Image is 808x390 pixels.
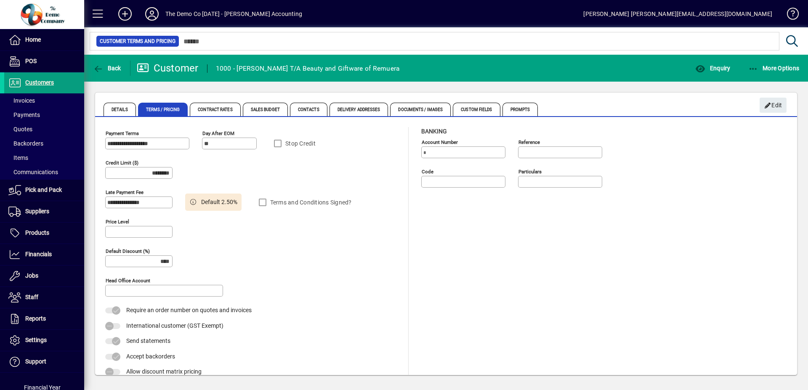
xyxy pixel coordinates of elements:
mat-label: Late Payment Fee [106,189,144,195]
mat-label: Day after EOM [202,130,234,136]
a: Products [4,223,84,244]
div: The Demo Co [DATE] - [PERSON_NAME] Accounting [165,7,302,21]
span: Products [25,229,49,236]
span: Items [8,154,28,161]
a: Jobs [4,265,84,287]
button: Edit [760,98,787,113]
button: Add [112,6,138,21]
a: Items [4,151,84,165]
span: International customer (GST Exempt) [126,322,223,329]
a: Pick and Pack [4,180,84,201]
mat-label: Code [422,169,433,175]
span: Default 2.50% [201,198,237,207]
a: Knowledge Base [781,2,797,29]
span: Contacts [290,103,327,116]
span: Customer Terms and Pricing [100,37,175,45]
button: Enquiry [693,61,732,76]
span: Pick and Pack [25,186,62,193]
span: Payments [8,111,40,118]
span: Documents / Images [390,103,451,116]
span: Sales Budget [243,103,288,116]
span: Support [25,358,46,365]
span: Suppliers [25,208,49,215]
span: Contract Rates [190,103,240,116]
button: Profile [138,6,165,21]
span: More Options [748,65,800,72]
span: Enquiry [695,65,730,72]
mat-label: Price Level [106,219,129,225]
span: Back [93,65,121,72]
mat-label: Reference [518,139,540,145]
a: Backorders [4,136,84,151]
app-page-header-button: Back [84,61,130,76]
span: Prompts [502,103,538,116]
a: Quotes [4,122,84,136]
span: Invoices [8,97,35,104]
span: Details [104,103,136,116]
a: Invoices [4,93,84,108]
mat-label: Payment Terms [106,130,139,136]
mat-label: Account number [422,139,458,145]
a: Payments [4,108,84,122]
a: Financials [4,244,84,265]
span: Staff [25,294,38,300]
span: Allow discount matrix pricing [126,368,202,375]
a: Home [4,29,84,50]
span: Accept backorders [126,353,175,360]
span: Send statements [126,337,170,344]
span: Jobs [25,272,38,279]
div: 1000 - [PERSON_NAME] T/A Beauty and Giftware of Remuera [216,62,400,75]
a: Reports [4,308,84,329]
a: POS [4,51,84,72]
div: Customer [137,61,199,75]
mat-label: Default Discount (%) [106,248,150,254]
span: Communications [8,169,58,175]
mat-label: Credit Limit ($) [106,160,138,166]
span: Require an order number on quotes and invoices [126,307,252,313]
span: Edit [764,98,782,112]
span: Quotes [8,126,32,133]
span: Backorders [8,140,43,147]
button: Back [91,61,123,76]
span: Settings [25,337,47,343]
span: Home [25,36,41,43]
a: Settings [4,330,84,351]
button: More Options [746,61,802,76]
span: Banking [421,128,447,135]
span: POS [25,58,37,64]
span: Reports [25,315,46,322]
mat-label: Particulars [518,169,542,175]
span: Customers [25,79,54,86]
span: Delivery Addresses [330,103,388,116]
a: Staff [4,287,84,308]
span: Custom Fields [453,103,500,116]
div: [PERSON_NAME] [PERSON_NAME][EMAIL_ADDRESS][DOMAIN_NAME] [583,7,772,21]
a: Suppliers [4,201,84,222]
a: Support [4,351,84,372]
a: Communications [4,165,84,179]
span: Financials [25,251,52,257]
span: Terms / Pricing [138,103,188,116]
mat-label: Head Office Account [106,278,150,284]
